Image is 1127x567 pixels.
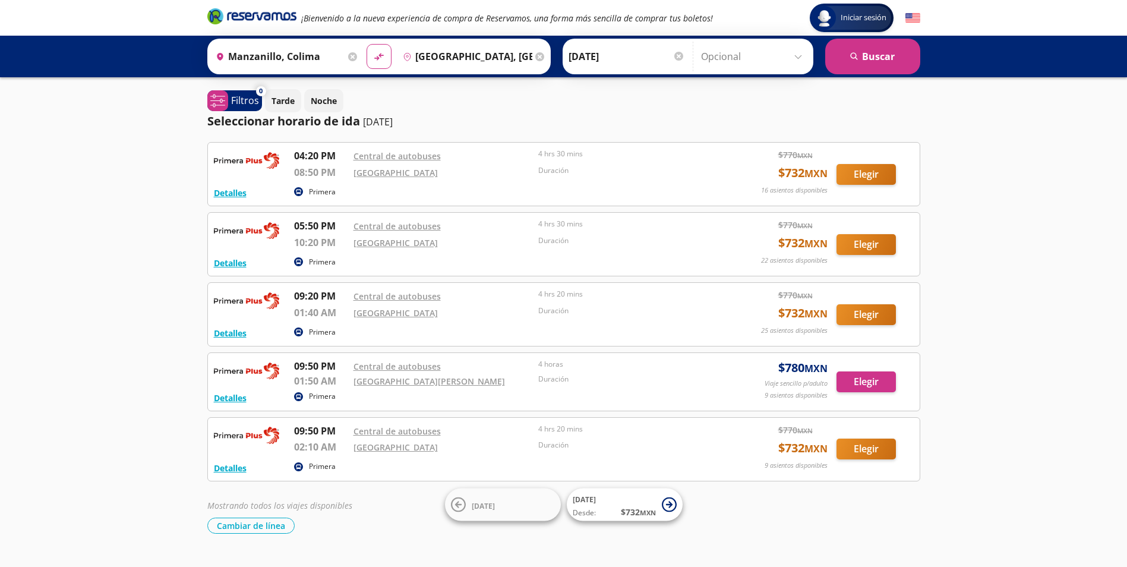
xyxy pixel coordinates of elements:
[309,391,336,402] p: Primera
[804,167,828,180] small: MXN
[259,86,263,96] span: 0
[825,39,920,74] button: Buscar
[353,442,438,453] a: [GEOGRAPHIC_DATA]
[804,362,828,375] small: MXN
[214,187,247,199] button: Detalles
[207,112,360,130] p: Seleccionar horario de ida
[797,426,813,435] small: MXN
[214,257,247,269] button: Detalles
[207,90,262,111] button: 0Filtros
[804,442,828,455] small: MXN
[294,359,348,373] p: 09:50 PM
[398,42,532,71] input: Buscar Destino
[538,424,718,434] p: 4 hrs 20 mins
[294,165,348,179] p: 08:50 PM
[363,115,393,129] p: [DATE]
[567,489,683,521] button: [DATE]Desde:$732MXN
[294,305,348,320] p: 01:40 AM
[472,500,495,511] span: [DATE]
[304,89,343,112] button: Noche
[538,289,718,300] p: 4 hrs 20 mins
[214,359,279,383] img: RESERVAMOS
[353,426,441,437] a: Central de autobuses
[905,11,920,26] button: English
[294,235,348,250] p: 10:20 PM
[797,291,813,300] small: MXN
[797,221,813,230] small: MXN
[761,185,828,196] p: 16 asientos disponibles
[207,518,295,534] button: Cambiar de línea
[701,42,807,71] input: Opcional
[294,289,348,303] p: 09:20 PM
[309,257,336,267] p: Primera
[836,164,896,185] button: Elegir
[294,149,348,163] p: 04:20 PM
[353,307,438,319] a: [GEOGRAPHIC_DATA]
[265,89,301,112] button: Tarde
[836,304,896,325] button: Elegir
[765,461,828,471] p: 9 asientos disponibles
[294,374,348,388] p: 01:50 AM
[778,359,828,377] span: $ 780
[309,187,336,197] p: Primera
[231,93,259,108] p: Filtros
[538,149,718,159] p: 4 hrs 30 mins
[214,289,279,313] img: RESERVAMOS
[353,220,441,232] a: Central de autobuses
[214,219,279,242] img: RESERVAMOS
[804,237,828,250] small: MXN
[211,42,345,71] input: Buscar Origen
[272,94,295,107] p: Tarde
[207,7,296,29] a: Brand Logo
[353,167,438,178] a: [GEOGRAPHIC_DATA]
[836,371,896,392] button: Elegir
[778,234,828,252] span: $ 732
[309,327,336,338] p: Primera
[538,305,718,316] p: Duración
[761,326,828,336] p: 25 asientos disponibles
[214,149,279,172] img: RESERVAMOS
[207,500,352,511] em: Mostrando todos los viajes disponibles
[765,390,828,401] p: 9 asientos disponibles
[778,289,813,301] span: $ 770
[836,12,891,24] span: Iniciar sesión
[538,440,718,451] p: Duración
[778,149,813,161] span: $ 770
[538,235,718,246] p: Duración
[621,506,656,518] span: $ 732
[778,439,828,457] span: $ 732
[294,440,348,454] p: 02:10 AM
[309,461,336,472] p: Primera
[778,164,828,182] span: $ 732
[214,327,247,339] button: Detalles
[538,359,718,370] p: 4 horas
[761,256,828,266] p: 22 asientos disponibles
[353,237,438,248] a: [GEOGRAPHIC_DATA]
[804,307,828,320] small: MXN
[207,7,296,25] i: Brand Logo
[836,439,896,459] button: Elegir
[353,376,505,387] a: [GEOGRAPHIC_DATA][PERSON_NAME]
[301,12,713,24] em: ¡Bienvenido a la nueva experiencia de compra de Reservamos, una forma más sencilla de comprar tus...
[538,165,718,176] p: Duración
[836,234,896,255] button: Elegir
[640,508,656,517] small: MXN
[294,219,348,233] p: 05:50 PM
[214,392,247,404] button: Detalles
[573,494,596,505] span: [DATE]
[353,150,441,162] a: Central de autobuses
[538,219,718,229] p: 4 hrs 30 mins
[311,94,337,107] p: Noche
[778,424,813,436] span: $ 770
[445,489,561,521] button: [DATE]
[765,379,828,389] p: Viaje sencillo p/adulto
[797,151,813,160] small: MXN
[294,424,348,438] p: 09:50 PM
[214,462,247,474] button: Detalles
[778,304,828,322] span: $ 732
[214,424,279,448] img: RESERVAMOS
[569,42,685,71] input: Elegir Fecha
[778,219,813,231] span: $ 770
[538,374,718,385] p: Duración
[353,291,441,302] a: Central de autobuses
